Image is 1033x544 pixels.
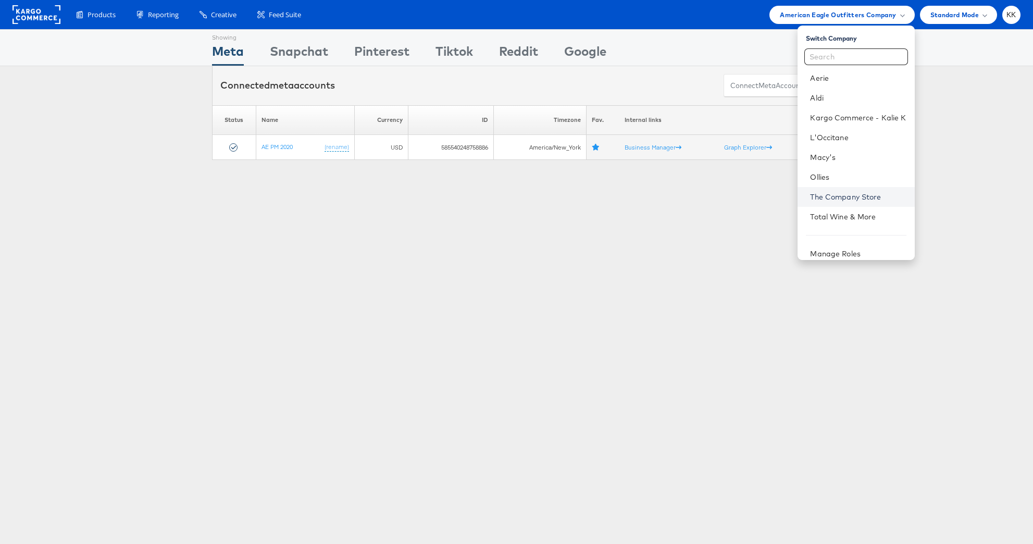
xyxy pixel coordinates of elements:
div: Meta [212,42,244,66]
span: American Eagle Outfitters Company [780,9,896,20]
a: Total Wine & More [810,212,906,222]
a: Kargo Commerce - Kalie K [810,113,906,123]
span: Feed Suite [269,10,301,20]
th: Timezone [494,105,586,135]
a: (rename) [325,143,349,152]
th: Status [212,105,256,135]
span: meta [270,79,294,91]
span: KK [1006,11,1016,18]
a: Aerie [810,73,906,83]
a: L'Occitane [810,132,906,143]
a: The Company Store [810,192,906,202]
div: Google [564,42,606,66]
td: 585540248758886 [408,135,494,160]
div: Showing [212,30,244,42]
span: Creative [211,10,237,20]
div: Tiktok [435,42,473,66]
th: Name [256,105,354,135]
span: Reporting [148,10,179,20]
a: Macy's [810,152,906,163]
td: USD [354,135,408,160]
a: Manage Roles [810,249,861,258]
span: Products [88,10,116,20]
td: America/New_York [494,135,586,160]
th: ID [408,105,494,135]
div: Reddit [499,42,538,66]
div: Pinterest [354,42,409,66]
a: Graph Explorer [724,143,772,151]
input: Search [804,48,908,65]
span: meta [758,81,776,91]
span: Standard Mode [930,9,979,20]
a: Business Manager [625,143,681,151]
th: Currency [354,105,408,135]
a: Ollies [810,172,906,182]
div: Snapchat [270,42,328,66]
div: Switch Company [806,30,914,43]
button: ConnectmetaAccounts [724,74,813,97]
a: AE PM 2020 [262,143,293,151]
div: Connected accounts [220,79,335,92]
a: Aldi [810,93,906,103]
